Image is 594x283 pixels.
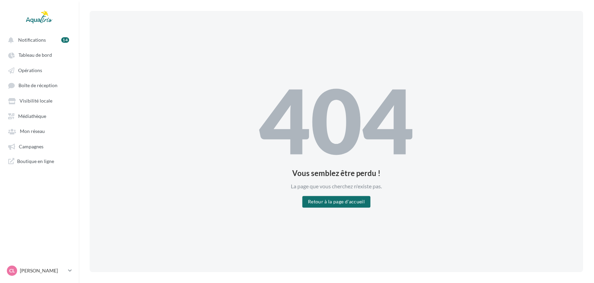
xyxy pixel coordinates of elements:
[20,129,45,134] span: Mon réseau
[18,113,46,119] span: Médiathèque
[19,144,43,149] span: Campagnes
[4,94,75,107] a: Visibilité locale
[302,196,370,208] button: Retour à la page d'accueil
[4,140,75,152] a: Campagnes
[5,264,73,277] a: CL [PERSON_NAME]
[259,75,414,164] div: 404
[4,79,75,92] a: Boîte de réception
[18,37,46,43] span: Notifications
[18,67,42,73] span: Opérations
[4,33,72,46] button: Notifications 14
[20,98,52,104] span: Visibilité locale
[4,110,75,122] a: Médiathèque
[17,158,54,164] span: Boutique en ligne
[18,52,52,58] span: Tableau de bord
[259,170,414,177] div: Vous semblez être perdu !
[9,267,15,274] span: CL
[18,83,57,89] span: Boîte de réception
[4,49,75,61] a: Tableau de bord
[4,64,75,76] a: Opérations
[20,267,65,274] p: [PERSON_NAME]
[61,37,69,43] div: 14
[4,155,75,167] a: Boutique en ligne
[259,183,414,191] div: La page que vous cherchez n'existe pas.
[4,125,75,137] a: Mon réseau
